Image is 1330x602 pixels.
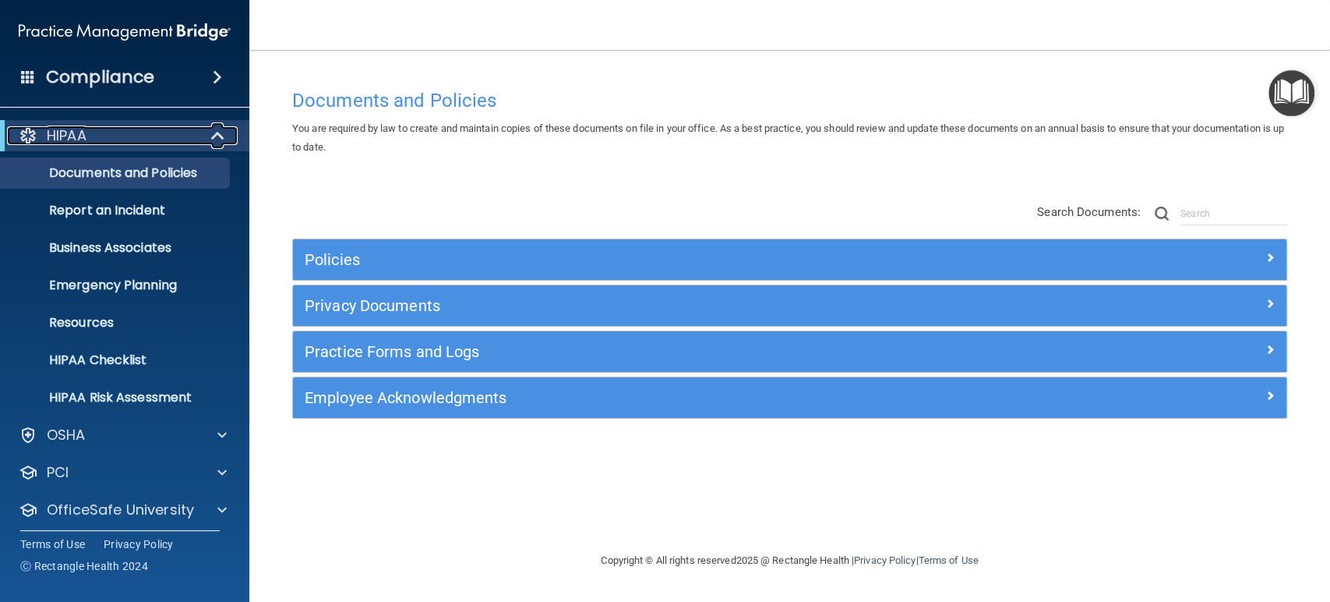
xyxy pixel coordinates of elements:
p: HIPAA Risk Assessment [10,390,223,405]
h4: Documents and Policies [292,90,1287,111]
a: Policies [305,247,1275,272]
span: You are required by law to create and maintain copies of these documents on file in your office. ... [292,122,1284,153]
a: Privacy Documents [305,293,1275,318]
p: OSHA [47,426,86,444]
p: HIPAA [47,126,86,145]
p: HIPAA Checklist [10,352,223,368]
a: Practice Forms and Logs [305,339,1275,364]
p: Report an Incident [10,203,223,218]
a: PCI [19,463,227,482]
a: OfficeSafe University [19,501,227,519]
input: Search [1180,202,1287,225]
p: Emergency Planning [10,278,223,293]
button: Open Resource Center [1268,70,1314,116]
a: Employee Acknowledgments [305,385,1275,410]
p: Business Associates [10,240,223,256]
a: Privacy Policy [854,554,915,566]
h5: Privacy Documents [305,297,1026,314]
p: OfficeSafe University [47,501,194,519]
img: ic-search.3b580494.png [1155,207,1169,221]
a: Privacy Policy [104,536,174,552]
a: Terms of Use [20,536,85,552]
a: Terms of Use [918,554,978,566]
div: Copyright © All rights reserved 2025 @ Rectangle Health | | [506,536,1074,586]
h5: Practice Forms and Logs [305,343,1026,360]
img: PMB logo [19,16,231,48]
a: OSHA [19,426,227,444]
span: Ⓒ Rectangle Health 2024 [20,558,148,574]
h5: Employee Acknowledgments [305,389,1026,406]
a: HIPAA [19,126,226,145]
span: Search Documents: [1037,205,1141,219]
p: PCI [47,463,69,482]
h4: Compliance [46,66,154,88]
p: Documents and Policies [10,165,223,181]
p: Resources [10,315,223,331]
h5: Policies [305,251,1026,268]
